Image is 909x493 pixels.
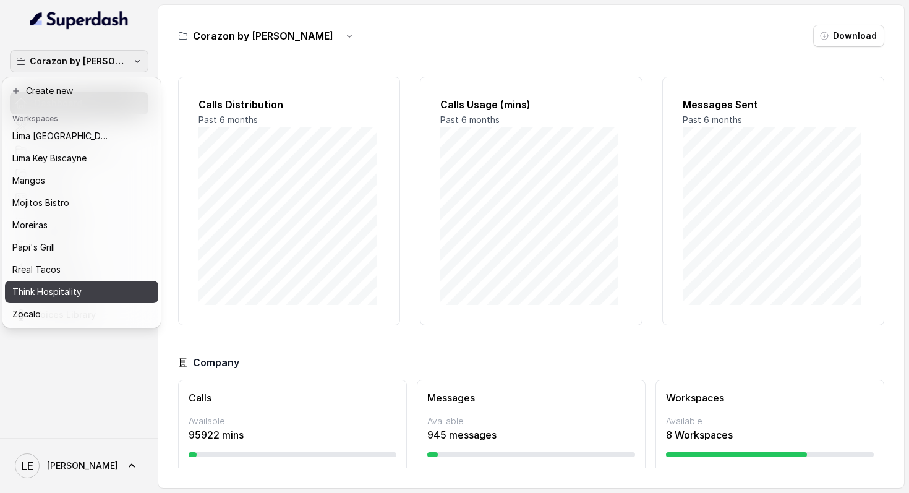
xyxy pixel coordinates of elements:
[5,80,158,102] button: Create new
[5,108,158,127] header: Workspaces
[30,54,129,69] p: Corazon by [PERSON_NAME]
[12,285,82,299] p: Think Hospitality
[10,50,148,72] button: Corazon by [PERSON_NAME]
[12,218,48,233] p: Moreiras
[12,129,111,144] p: Lima [GEOGRAPHIC_DATA]
[12,240,55,255] p: Papi's Grill
[12,195,69,210] p: Mojitos Bistro
[12,173,45,188] p: Mangos
[12,262,61,277] p: Rreal Tacos
[2,77,161,328] div: Corazon by [PERSON_NAME]
[12,151,87,166] p: Lima Key Biscayne
[12,307,41,322] p: Zocalo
